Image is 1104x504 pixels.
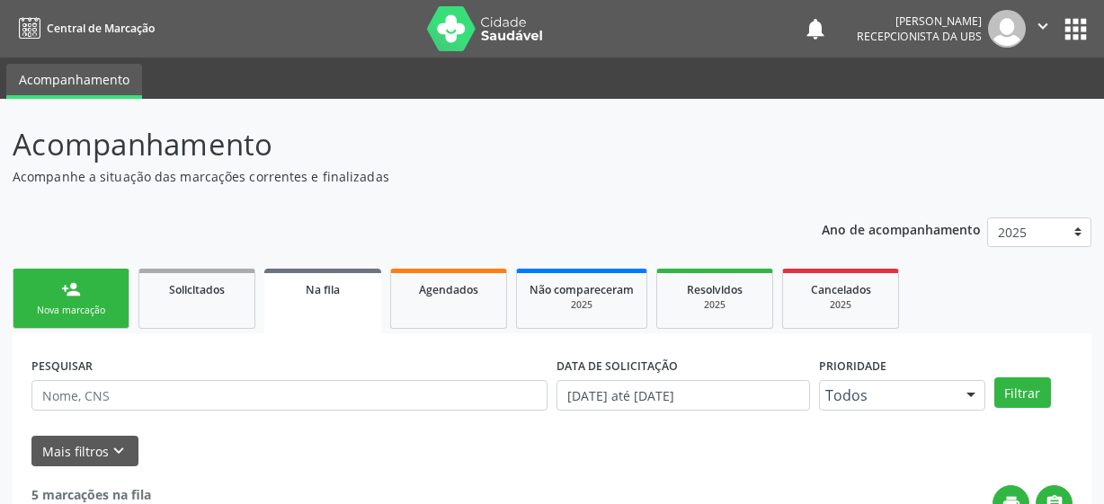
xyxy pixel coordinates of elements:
p: Ano de acompanhamento [822,217,981,240]
a: Central de Marcação [13,13,155,43]
strong: 5 marcações na fila [31,486,151,503]
span: Todos [825,386,948,404]
div: 2025 [530,298,634,312]
span: Não compareceram [530,282,634,297]
span: Recepcionista da UBS [857,29,982,44]
label: DATA DE SOLICITAÇÃO [556,352,678,380]
p: Acompanhamento [13,122,768,167]
span: Cancelados [811,282,871,297]
div: person_add [61,279,81,299]
span: Resolvidos [687,282,743,297]
i: keyboard_arrow_down [109,441,129,461]
button: Filtrar [994,377,1051,408]
label: Prioridade [819,352,886,380]
div: Nova marcação [26,304,116,317]
input: Nome, CNS [31,380,548,411]
button: apps [1060,13,1091,45]
button: notifications [803,16,828,41]
span: Agendados [419,282,478,297]
label: PESQUISAR [31,352,93,380]
span: Central de Marcação [47,21,155,36]
p: Acompanhe a situação das marcações correntes e finalizadas [13,167,768,186]
span: Na fila [306,282,340,297]
span: Solicitados [169,282,225,297]
button:  [1026,10,1060,48]
input: Selecione um intervalo [556,380,810,411]
i:  [1033,16,1053,36]
div: 2025 [670,298,760,312]
a: Acompanhamento [6,64,142,99]
div: 2025 [796,298,886,312]
img: img [988,10,1026,48]
div: [PERSON_NAME] [857,13,982,29]
button: Mais filtroskeyboard_arrow_down [31,436,138,467]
